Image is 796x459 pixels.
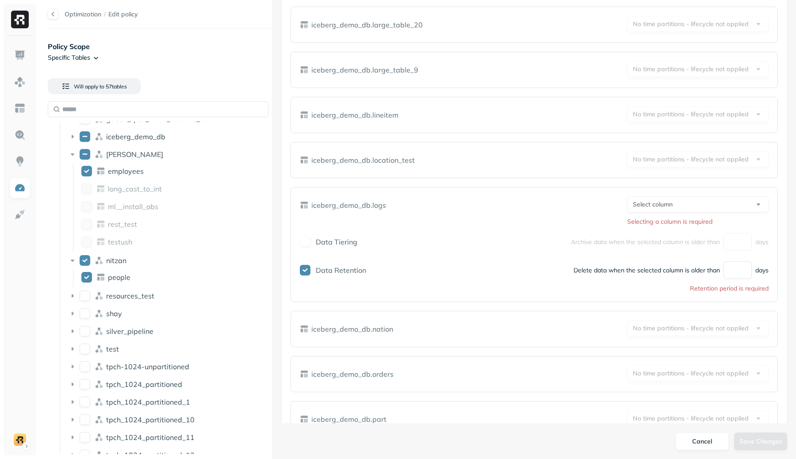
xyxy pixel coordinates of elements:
[65,413,269,427] div: tpch_1024_partitioned_10tpch_1024_partitioned_10
[311,65,418,75] p: iceberg_demo_db.large_table_9
[316,266,366,275] label: Data Retention
[80,131,90,142] button: iceberg_demo_db
[14,103,26,114] img: Asset Explorer
[78,270,269,284] div: peoplepeople
[108,167,144,176] span: employees
[78,217,269,231] div: rest_testrest_test
[65,10,101,18] a: Optimization
[106,256,126,265] p: nitzan
[311,369,394,379] p: iceberg_demo_db.orders
[48,41,272,52] p: Policy Scope
[311,200,386,210] p: iceberg_demo_db.logs
[11,11,29,28] img: Ryft
[81,237,92,247] button: testush
[106,415,195,424] p: tpch_1024_partitioned_10
[311,414,387,425] p: iceberg_demo_db.part
[755,266,769,275] p: days
[81,272,92,283] button: people
[14,129,26,141] img: Query Explorer
[81,184,92,194] button: long_cast_to_int
[65,130,269,144] div: iceberg_demo_dbiceberg_demo_db
[78,235,269,249] div: testushtestush
[106,327,153,336] p: silver_pipeline
[106,150,163,159] p: lee
[106,433,195,442] p: tpch_1024_partitioned_11
[80,379,90,390] button: tpch_1024_partitioned
[106,398,190,406] p: tpch_1024_partitioned_1
[81,201,92,212] button: ml__install_obs
[65,377,269,391] div: tpch_1024_partitionedtpch_1024_partitioned
[14,209,26,220] img: Integrations
[106,132,165,141] p: iceberg_demo_db
[108,273,130,282] p: people
[311,19,423,30] p: iceberg_demo_db.large_table_20
[65,324,269,338] div: silver_pipelinesilver_pipeline
[300,265,310,275] button: Data Retention
[104,10,106,19] p: /
[14,156,26,167] img: Insights
[106,291,154,300] p: resources_test
[80,397,90,407] button: tpch_1024_partitioned_1
[106,344,119,353] p: test
[14,50,26,61] img: Dashboard
[574,266,720,275] p: Delete data when the selected column is older than
[65,395,269,409] div: tpch_1024_partitioned_1tpch_1024_partitioned_1
[108,202,158,211] p: ml__install_obs
[78,164,269,178] div: employeesemployees
[108,10,138,19] span: Edit policy
[755,238,769,246] p: days
[80,361,90,372] button: tpch-1024-unpartitioned
[74,83,104,90] span: Will apply to
[108,237,132,246] p: testush
[80,308,90,319] button: shay
[311,110,398,120] p: iceberg_demo_db.lineitem
[65,360,269,374] div: tpch-1024-unpartitionedtpch-1024-unpartitioned
[65,253,269,268] div: nitzannitzan
[81,166,92,176] button: employees
[65,342,269,356] div: testtest
[14,182,26,194] img: Optimization
[65,147,269,161] div: lee[PERSON_NAME]
[108,184,162,193] p: long_cast_to_int
[311,324,393,334] p: iceberg_demo_db.nation
[571,238,720,246] p: Archive data when the selected column is older than
[80,344,90,354] button: test
[690,284,769,293] p: Retention period is required
[300,236,310,247] button: Data Tiering
[48,78,141,94] button: Will apply to 57tables
[65,430,269,444] div: tpch_1024_partitioned_11tpch_1024_partitioned_11
[676,432,729,450] button: Cancel
[14,433,26,446] img: demo
[106,380,182,389] p: tpch_1024_partitioned
[48,54,90,62] p: Specific Tables
[80,414,90,425] button: tpch_1024_partitioned_10
[106,362,189,371] p: tpch-1024-unpartitioned
[311,155,415,165] p: iceberg_demo_db.location_test
[80,255,90,266] button: nitzan
[106,309,122,318] p: shay
[65,306,269,321] div: shayshay
[78,199,269,214] div: ml__install_obsml__install_obs
[108,220,137,229] p: rest_test
[65,10,138,19] nav: breadcrumb
[106,150,163,159] span: [PERSON_NAME]
[627,218,769,226] p: Selecting a column is required
[81,219,92,229] button: rest_test
[316,237,357,246] span: Data Tiering
[78,182,269,196] div: long_cast_to_intlong_cast_to_int
[80,149,90,160] button: lee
